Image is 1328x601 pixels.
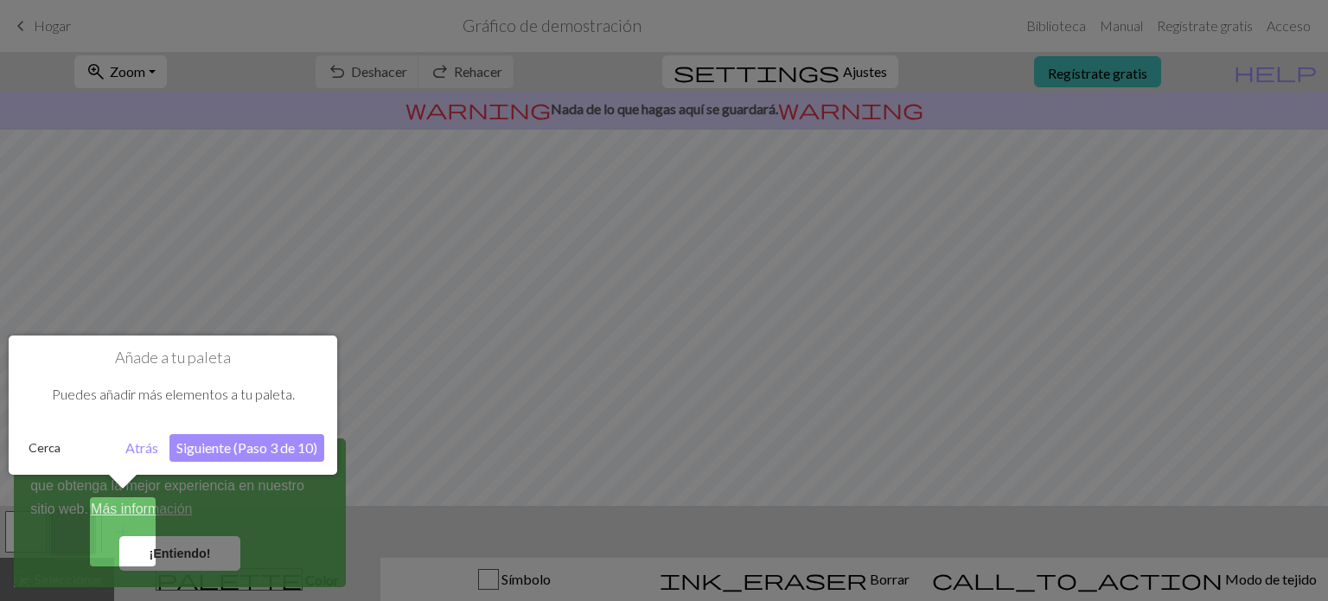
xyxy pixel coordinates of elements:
[118,434,165,462] button: Atrás
[169,434,324,462] button: Siguiente (Paso 3 de 10)
[22,348,324,368] h1: Añade a tu paleta
[22,435,67,461] button: Cerca
[125,439,158,456] font: Atrás
[176,439,317,456] font: Siguiente (Paso 3 de 10)
[29,440,61,455] font: Cerca
[115,348,231,367] font: Añade a tu paleta
[52,386,295,402] font: Puedes añadir más elementos a tu paleta.
[9,336,337,475] div: Añade a tu paleta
